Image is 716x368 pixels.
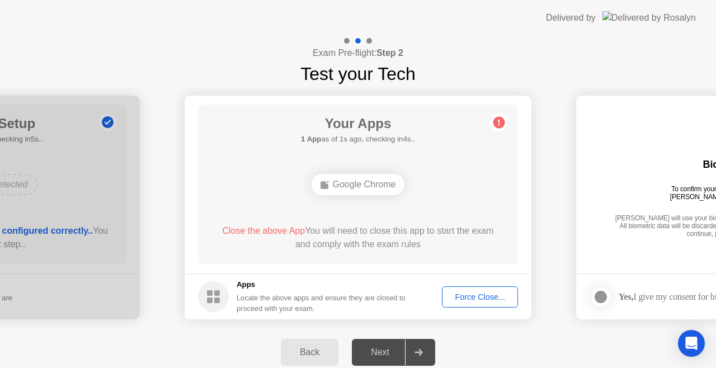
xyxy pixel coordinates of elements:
[619,292,633,301] strong: Yes,
[301,114,415,134] h1: Your Apps
[214,224,502,251] div: You will need to close this app to start the exam and comply with the exam rules
[312,174,405,195] div: Google Chrome
[222,226,305,235] span: Close the above App
[284,347,335,357] div: Back
[546,11,596,25] div: Delivered by
[237,279,406,290] h5: Apps
[355,347,405,357] div: Next
[237,292,406,314] div: Locate the above apps and ensure they are closed to proceed with your exam.
[446,292,514,301] div: Force Close...
[301,135,321,143] b: 1 App
[602,11,696,24] img: Delivered by Rosalyn
[376,48,403,58] b: Step 2
[281,339,338,366] button: Back
[301,134,415,145] h5: as of 1s ago, checking in4s..
[678,330,705,357] div: Open Intercom Messenger
[352,339,435,366] button: Next
[313,46,403,60] h4: Exam Pre-flight:
[442,286,518,308] button: Force Close...
[300,60,416,87] h1: Test your Tech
